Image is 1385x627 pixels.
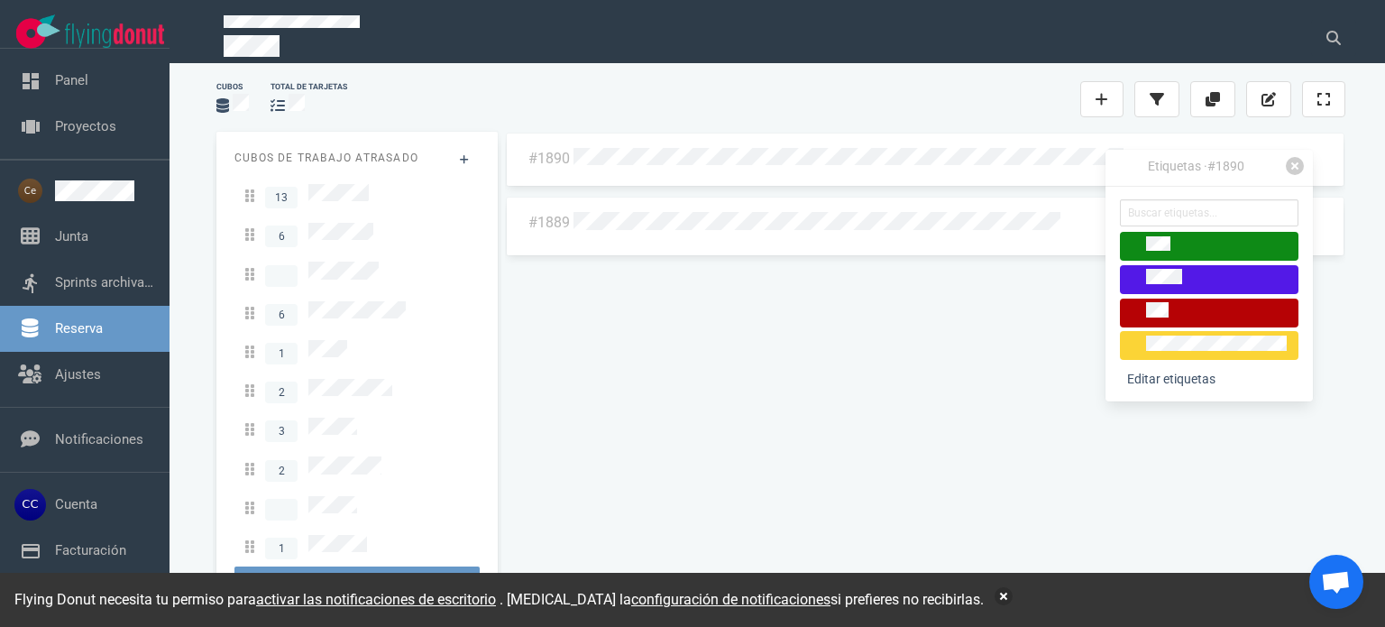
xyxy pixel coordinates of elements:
[1120,199,1298,226] input: Buscar etiquetas...
[234,372,480,410] a: 2
[1207,159,1244,173] font: #1890
[1309,555,1363,609] a: Chat abierto
[234,216,480,254] a: 6
[279,425,285,438] font: 3
[234,528,480,567] a: 1
[234,567,480,605] a: 1
[256,591,496,608] font: activar las notificaciones de escritorio
[528,214,570,231] a: #1889
[14,591,256,608] font: Flying Donut necesita tu permiso para
[55,542,126,558] a: Facturación
[55,72,88,88] a: Panel
[234,333,480,372] a: 1
[279,386,285,399] font: 2
[65,23,164,48] img: Logotipo de texto de Flying Donut
[55,320,103,337] a: Reserva
[55,274,167,290] a: Sprints archivados
[275,191,288,204] font: 13
[279,309,285,321] font: 6
[234,152,418,164] font: Cubos de trabajo atrasado
[271,82,347,91] font: total de tarjetas
[528,150,570,167] a: #1890
[234,449,480,488] a: 2
[1148,159,1207,173] font: Etiquetas ·
[279,347,285,360] font: 1
[234,294,480,333] a: 6
[55,228,88,244] a: Junta
[631,591,830,608] a: configuración de notificaciones
[279,465,285,477] font: 2
[279,230,285,243] font: 6
[279,542,285,555] font: 1
[1127,372,1215,386] font: Editar etiquetas
[55,366,101,383] a: Ajustes
[830,591,984,608] font: si prefieres no recibirlas.
[500,591,631,608] font: . [MEDICAL_DATA] la
[234,410,480,449] a: 3
[55,118,116,134] a: Proyectos
[216,82,243,91] font: Cubos
[234,177,480,216] a: 13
